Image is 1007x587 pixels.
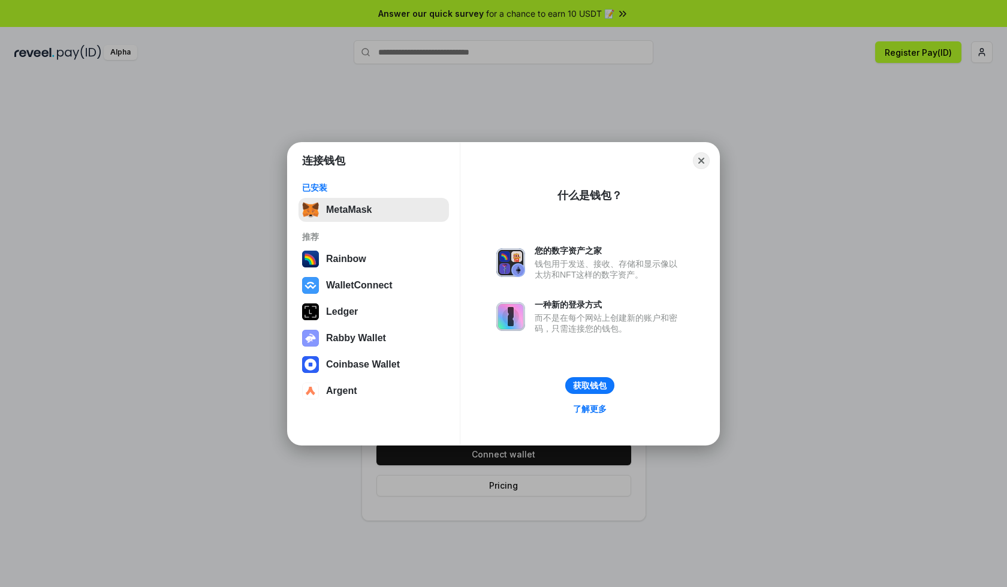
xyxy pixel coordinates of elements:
[302,330,319,347] img: svg+xml,%3Csvg%20xmlns%3D%22http%3A%2F%2Fwww.w3.org%2F2000%2Fsvg%22%20fill%3D%22none%22%20viewBox...
[299,300,449,324] button: Ledger
[302,303,319,320] img: svg+xml,%3Csvg%20xmlns%3D%22http%3A%2F%2Fwww.w3.org%2F2000%2Fsvg%22%20width%3D%2228%22%20height%3...
[566,401,614,417] a: 了解更多
[496,302,525,331] img: svg+xml,%3Csvg%20xmlns%3D%22http%3A%2F%2Fwww.w3.org%2F2000%2Fsvg%22%20fill%3D%22none%22%20viewBox...
[299,326,449,350] button: Rabby Wallet
[326,386,357,396] div: Argent
[326,254,366,264] div: Rainbow
[326,306,358,317] div: Ledger
[299,379,449,403] button: Argent
[299,353,449,377] button: Coinbase Wallet
[573,380,607,391] div: 获取钱包
[302,201,319,218] img: svg+xml,%3Csvg%20fill%3D%22none%22%20height%3D%2233%22%20viewBox%3D%220%200%2035%2033%22%20width%...
[326,333,386,344] div: Rabby Wallet
[535,299,683,310] div: 一种新的登录方式
[557,188,622,203] div: 什么是钱包？
[302,231,445,242] div: 推荐
[299,247,449,271] button: Rainbow
[496,248,525,277] img: svg+xml,%3Csvg%20xmlns%3D%22http%3A%2F%2Fwww.w3.org%2F2000%2Fsvg%22%20fill%3D%22none%22%20viewBox...
[326,359,400,370] div: Coinbase Wallet
[535,312,683,334] div: 而不是在每个网站上创建新的账户和密码，只需连接您的钱包。
[326,280,393,291] div: WalletConnect
[302,277,319,294] img: svg+xml,%3Csvg%20width%3D%2228%22%20height%3D%2228%22%20viewBox%3D%220%200%2028%2028%22%20fill%3D...
[565,377,614,394] button: 获取钱包
[535,258,683,280] div: 钱包用于发送、接收、存储和显示像以太坊和NFT这样的数字资产。
[693,152,710,169] button: Close
[535,245,683,256] div: 您的数字资产之家
[302,182,445,193] div: 已安装
[573,404,607,414] div: 了解更多
[302,356,319,373] img: svg+xml,%3Csvg%20width%3D%2228%22%20height%3D%2228%22%20viewBox%3D%220%200%2028%2028%22%20fill%3D...
[302,383,319,399] img: svg+xml,%3Csvg%20width%3D%2228%22%20height%3D%2228%22%20viewBox%3D%220%200%2028%2028%22%20fill%3D...
[299,273,449,297] button: WalletConnect
[302,251,319,267] img: svg+xml,%3Csvg%20width%3D%22120%22%20height%3D%22120%22%20viewBox%3D%220%200%20120%20120%22%20fil...
[299,198,449,222] button: MetaMask
[302,153,345,168] h1: 连接钱包
[326,204,372,215] div: MetaMask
